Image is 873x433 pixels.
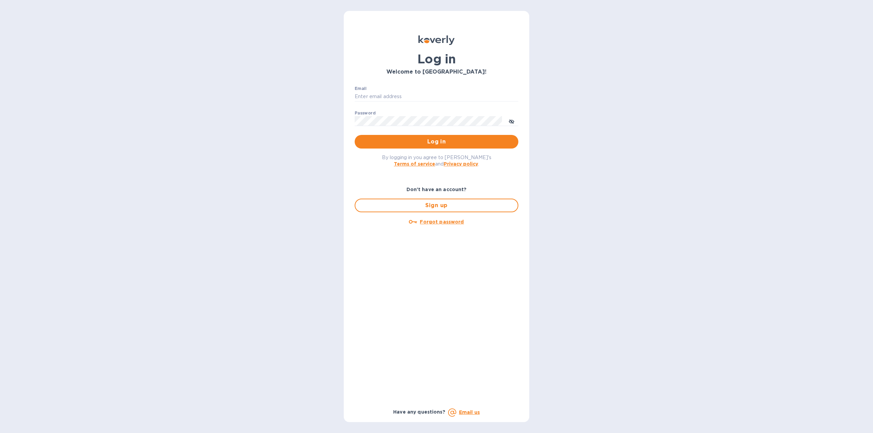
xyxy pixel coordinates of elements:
a: Privacy policy [444,161,478,167]
span: By logging in you agree to [PERSON_NAME]'s and . [382,155,491,167]
button: Sign up [355,199,518,212]
label: Password [355,111,375,115]
u: Forgot password [420,219,464,225]
b: Don't have an account? [406,187,467,192]
span: Sign up [361,201,512,210]
button: toggle password visibility [505,114,518,128]
button: Log in [355,135,518,149]
h3: Welcome to [GEOGRAPHIC_DATA]! [355,69,518,75]
label: Email [355,87,367,91]
a: Email us [459,409,480,415]
img: Koverly [418,35,455,45]
b: Have any questions? [393,409,445,415]
span: Log in [360,138,513,146]
input: Enter email address [355,92,518,102]
a: Terms of service [394,161,435,167]
h1: Log in [355,52,518,66]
